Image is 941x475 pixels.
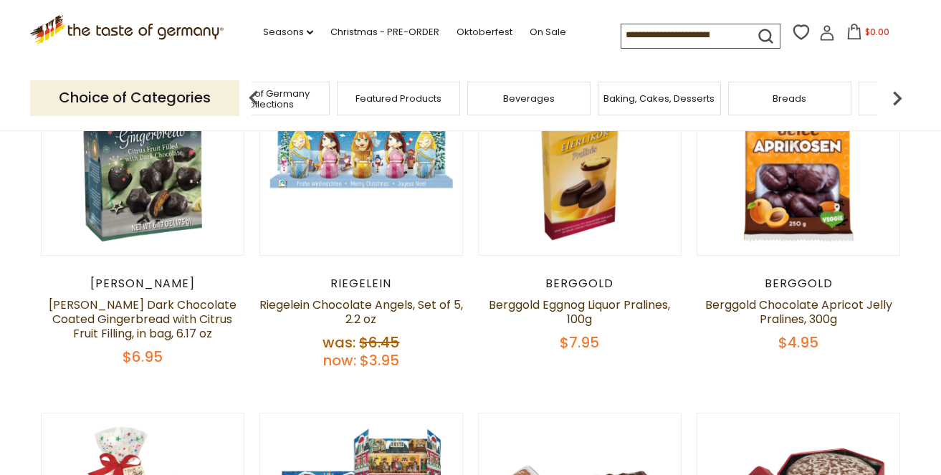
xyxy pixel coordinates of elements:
a: Berggold Eggnog Liquor Pralines, 100g [489,297,671,327]
span: $0.00 [865,26,889,38]
a: Baking, Cakes, Desserts [604,93,715,104]
a: Taste of Germany Collections [211,88,325,110]
label: Was: [323,332,355,352]
a: On Sale [530,24,566,40]
div: Berggold [478,277,682,291]
a: Seasons [263,24,313,40]
button: $0.00 [838,24,899,45]
label: Now: [323,350,356,370]
span: $4.95 [778,332,818,352]
a: Oktoberfest [457,24,512,40]
img: Wicklein Dark Chocolate Coated Gingerbread with Citrus Fruit Filling, in bag, 6.17 oz [42,52,244,255]
img: Berggold Chocolate Apricot Jelly Pralines, 300g [697,52,900,255]
a: Breads [773,93,807,104]
img: previous arrow [239,84,268,112]
span: $6.95 [123,347,163,367]
a: [PERSON_NAME] Dark Chocolate Coated Gingerbread with Citrus Fruit Filling, in bag, 6.17 oz [49,297,237,342]
span: $7.95 [560,332,600,352]
img: Riegelein Chocolate Angels, Set of 5, 2.2 oz [260,52,463,255]
a: Christmas - PRE-ORDER [330,24,439,40]
span: $3.95 [360,350,399,370]
a: Featured Products [355,93,441,104]
img: next arrow [883,84,912,112]
a: Berggold Chocolate Apricot Jelly Pralines, 300g [705,297,892,327]
a: Beverages [503,93,555,104]
img: Berggold Eggnog Liquor Pralines, 100g [479,52,682,255]
span: $6.45 [359,332,399,352]
div: [PERSON_NAME] [41,277,245,291]
div: Riegelein [259,277,464,291]
p: Choice of Categories [30,80,239,115]
div: Berggold [697,277,901,291]
a: Riegelein Chocolate Angels, Set of 5, 2.2 oz [259,297,463,327]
